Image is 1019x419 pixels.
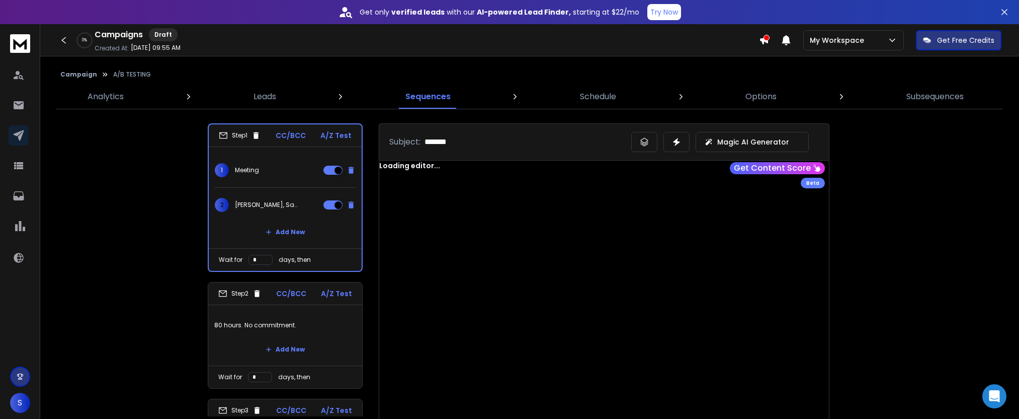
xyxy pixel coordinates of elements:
[405,91,451,103] p: Sequences
[320,130,352,141] p: A/Z Test
[477,7,571,17] strong: AI-powered Lead Finder,
[717,137,789,147] p: Magic AI Generator
[937,35,994,45] p: Get Free Credits
[574,85,622,109] a: Schedule
[650,7,678,17] p: Try Now
[60,71,97,79] button: Campaign
[745,91,777,103] p: Options
[389,136,420,148] p: Subject:
[218,289,262,298] div: Step 2
[235,201,299,209] p: [PERSON_NAME], Say "yes" to connect
[10,34,30,53] img: logo
[801,178,825,188] div: Beta
[82,37,87,43] p: 0 %
[647,4,681,20] button: Try Now
[696,132,809,152] button: Magic AI Generator
[391,7,445,17] strong: verified leads
[208,123,363,272] li: Step1CC/BCCA/Z Test1Meeting2[PERSON_NAME], Say "yes" to connectAdd NewWait fordays, then
[219,256,242,264] p: Wait for
[113,71,151,79] p: A/B TESTING
[95,29,143,41] h1: Campaigns
[81,85,130,109] a: Analytics
[95,44,129,52] p: Created At:
[215,198,229,212] span: 2
[900,85,970,109] a: Subsequences
[730,162,825,174] button: Get Content Score
[247,85,282,109] a: Leads
[219,131,261,140] div: Step 1
[278,373,310,381] p: days, then
[258,222,313,242] button: Add New
[235,166,259,174] p: Meeting
[258,339,313,360] button: Add New
[10,393,30,413] button: S
[276,405,306,415] p: CC/BCC
[321,289,352,299] p: A/Z Test
[580,91,616,103] p: Schedule
[321,405,352,415] p: A/Z Test
[253,91,276,103] p: Leads
[276,130,306,141] p: CC/BCC
[88,91,124,103] p: Analytics
[906,91,964,103] p: Subsequences
[131,44,181,52] p: [DATE] 09:55 AM
[916,30,1001,50] button: Get Free Credits
[218,373,242,381] p: Wait for
[982,384,1006,408] div: Open Intercom Messenger
[218,406,262,415] div: Step 3
[276,289,306,299] p: CC/BCC
[399,85,457,109] a: Sequences
[208,282,363,389] li: Step2CC/BCCA/Z Test80 hours. No commitment.Add NewWait fordays, then
[279,256,311,264] p: days, then
[360,7,639,17] p: Get only with our starting at $22/mo
[149,28,178,41] div: Draft
[215,163,229,177] span: 1
[810,35,868,45] p: My Workspace
[379,161,829,171] div: Loading editor...
[214,311,356,339] p: 80 hours. No commitment.
[739,85,783,109] a: Options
